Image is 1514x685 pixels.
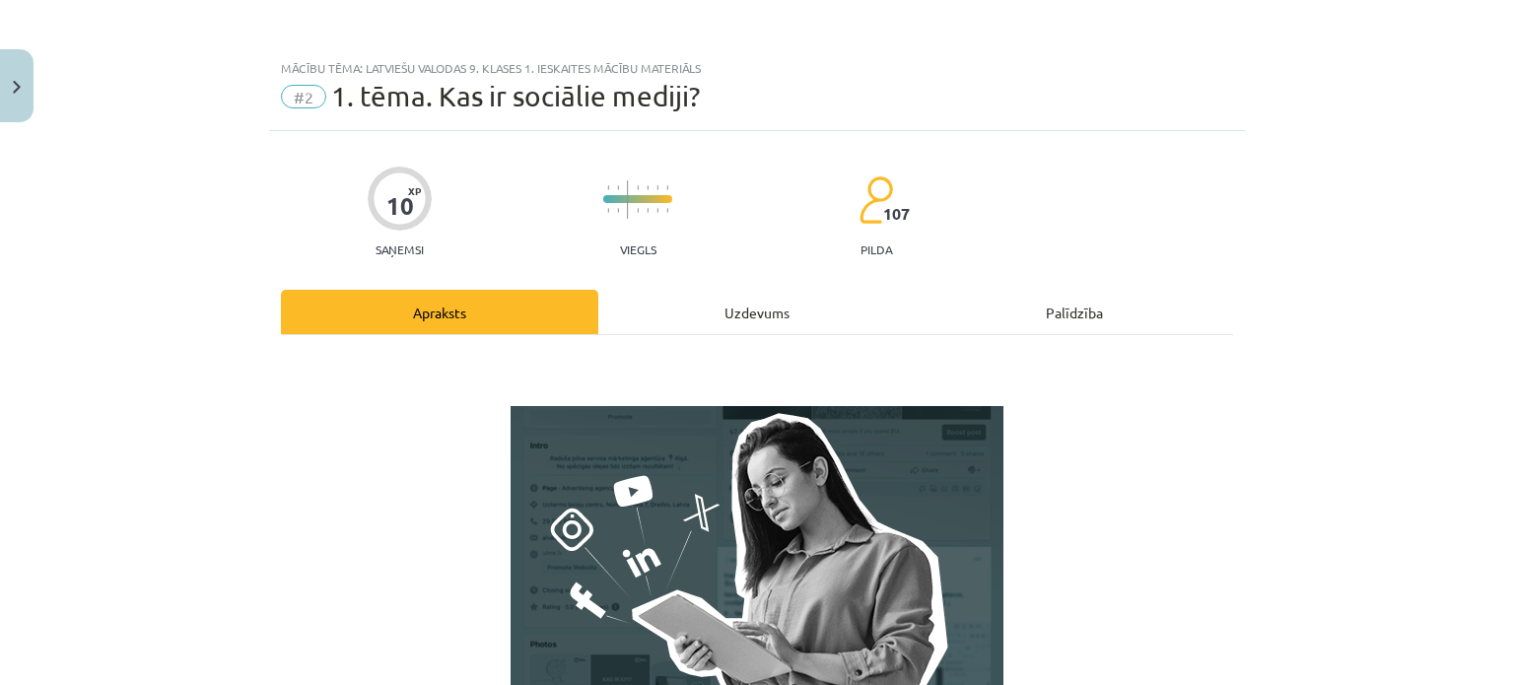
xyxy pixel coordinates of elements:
img: icon-short-line-57e1e144782c952c97e751825c79c345078a6d821885a25fce030b3d8c18986b.svg [647,185,649,190]
img: icon-short-line-57e1e144782c952c97e751825c79c345078a6d821885a25fce030b3d8c18986b.svg [607,185,609,190]
div: Palīdzība [916,290,1233,334]
span: #2 [281,85,326,108]
img: icon-long-line-d9ea69661e0d244f92f715978eff75569469978d946b2353a9bb055b3ed8787d.svg [627,180,629,219]
img: icon-short-line-57e1e144782c952c97e751825c79c345078a6d821885a25fce030b3d8c18986b.svg [656,208,658,213]
div: Mācību tēma: Latviešu valodas 9. klases 1. ieskaites mācību materiāls [281,61,1233,75]
img: icon-short-line-57e1e144782c952c97e751825c79c345078a6d821885a25fce030b3d8c18986b.svg [656,185,658,190]
p: pilda [860,242,892,256]
img: icon-short-line-57e1e144782c952c97e751825c79c345078a6d821885a25fce030b3d8c18986b.svg [666,208,668,213]
img: icon-close-lesson-0947bae3869378f0d4975bcd49f059093ad1ed9edebbc8119c70593378902aed.svg [13,81,21,94]
p: Viegls [620,242,656,256]
img: students-c634bb4e5e11cddfef0936a35e636f08e4e9abd3cc4e673bd6f9a4125e45ecb1.svg [859,175,893,225]
span: XP [408,185,421,196]
div: 10 [386,192,414,220]
p: Saņemsi [368,242,432,256]
span: 107 [883,205,910,223]
img: icon-short-line-57e1e144782c952c97e751825c79c345078a6d821885a25fce030b3d8c18986b.svg [617,208,619,213]
img: icon-short-line-57e1e144782c952c97e751825c79c345078a6d821885a25fce030b3d8c18986b.svg [607,208,609,213]
img: icon-short-line-57e1e144782c952c97e751825c79c345078a6d821885a25fce030b3d8c18986b.svg [637,208,639,213]
img: icon-short-line-57e1e144782c952c97e751825c79c345078a6d821885a25fce030b3d8c18986b.svg [617,185,619,190]
div: Uzdevums [598,290,916,334]
img: icon-short-line-57e1e144782c952c97e751825c79c345078a6d821885a25fce030b3d8c18986b.svg [647,208,649,213]
img: icon-short-line-57e1e144782c952c97e751825c79c345078a6d821885a25fce030b3d8c18986b.svg [637,185,639,190]
span: 1. tēma. Kas ir sociālie mediji? [331,80,700,112]
div: Apraksts [281,290,598,334]
img: icon-short-line-57e1e144782c952c97e751825c79c345078a6d821885a25fce030b3d8c18986b.svg [666,185,668,190]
